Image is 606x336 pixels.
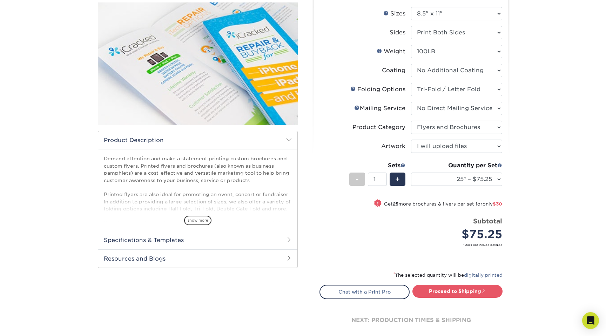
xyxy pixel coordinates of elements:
div: Sides [390,28,405,37]
small: Get more brochures & flyers per set for [384,201,502,208]
a: Chat with a Print Pro [319,285,410,299]
span: only [483,201,502,207]
a: digitally printed [464,273,503,278]
a: Proceed to Shipping [412,285,503,297]
div: Coating [382,66,405,75]
div: $75.25 [416,226,502,243]
div: Quantity per Set [411,161,502,170]
div: Artwork [381,142,405,150]
strong: Subtotal [473,217,502,225]
span: $30 [493,201,502,207]
span: - [356,174,359,184]
small: *Does not include postage [325,243,502,247]
span: + [395,174,400,184]
small: The selected quantity will be [393,273,503,278]
span: show more [184,216,211,225]
h2: Resources and Blogs [98,249,297,268]
span: ! [377,200,379,207]
strong: 25 [393,201,398,207]
div: Mailing Service [354,104,405,113]
div: Open Intercom Messenger [582,312,599,329]
p: Demand attention and make a statement printing custom brochures and custom flyers. Printed flyers... [104,155,292,241]
div: Product Category [352,123,405,132]
h2: Specifications & Templates [98,231,297,249]
h2: Product Description [98,131,297,149]
div: Sizes [383,9,405,18]
div: Sets [349,161,405,170]
div: Weight [377,47,405,56]
div: Folding Options [350,85,405,94]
